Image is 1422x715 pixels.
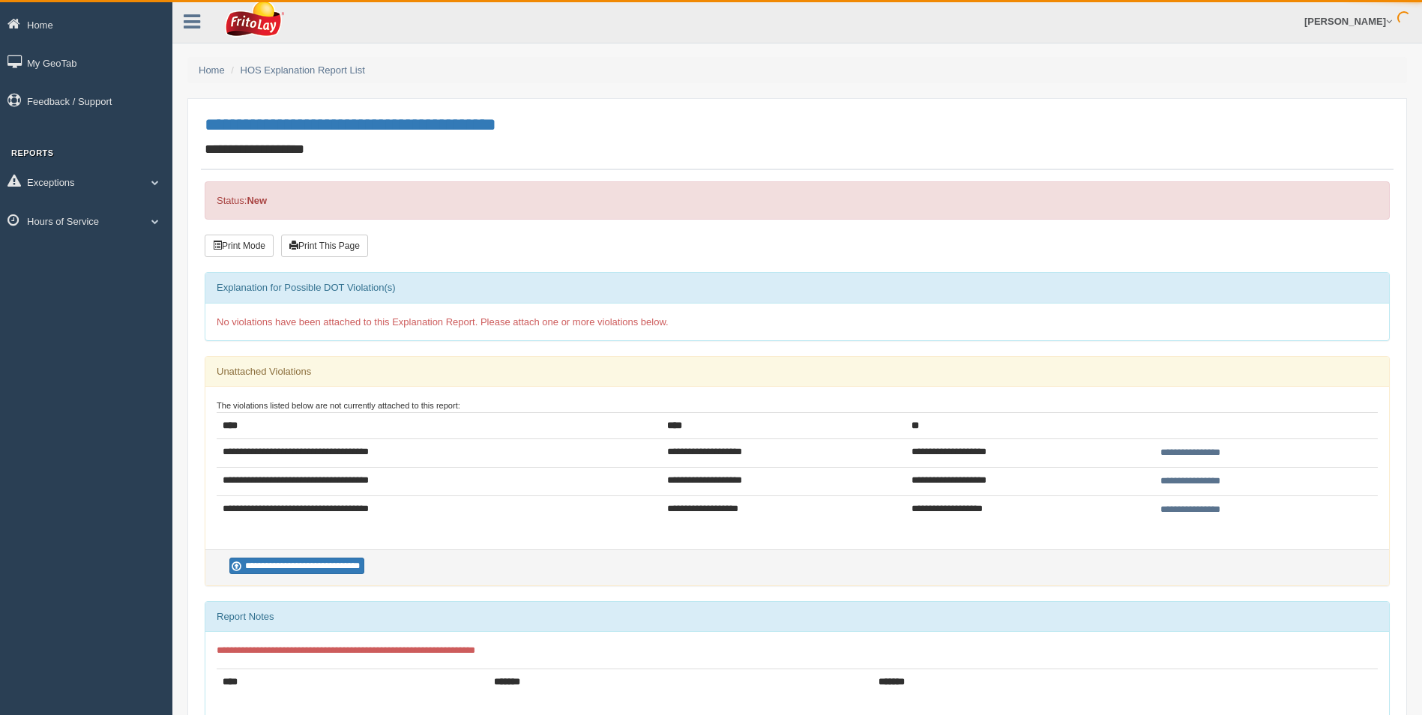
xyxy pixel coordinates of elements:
[217,316,669,328] span: No violations have been attached to this Explanation Report. Please attach one or more violations...
[217,401,460,410] small: The violations listed below are not currently attached to this report:
[205,181,1390,220] div: Status:
[205,357,1389,387] div: Unattached Violations
[205,273,1389,303] div: Explanation for Possible DOT Violation(s)
[241,64,365,76] a: HOS Explanation Report List
[205,235,274,257] button: Print Mode
[199,64,225,76] a: Home
[281,235,368,257] button: Print This Page
[247,195,267,206] strong: New
[205,602,1389,632] div: Report Notes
